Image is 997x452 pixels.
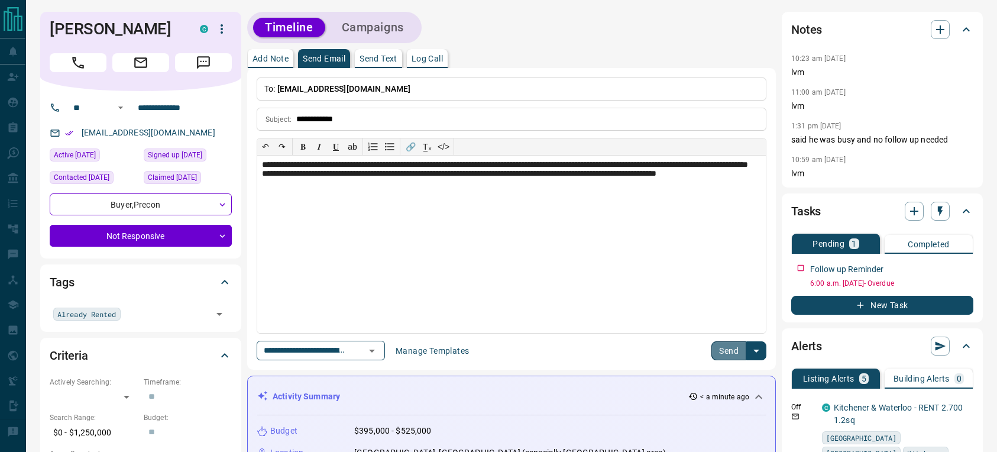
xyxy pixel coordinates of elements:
[810,263,883,276] p: Follow up Reminder
[54,149,96,161] span: Active [DATE]
[294,138,311,155] button: 𝐁
[803,374,854,383] p: Listing Alerts
[791,412,799,421] svg: Email
[791,156,846,164] p: 10:59 am [DATE]
[50,423,138,443] p: $0 - $1,250,000
[200,25,208,33] div: condos.ca
[273,390,340,403] p: Activity Summary
[50,225,232,247] div: Not Responsive
[419,138,435,155] button: T̲ₓ
[711,341,766,360] div: split button
[257,78,766,101] p: To:
[700,392,749,402] p: < a minute ago
[112,53,169,72] span: Email
[791,88,846,96] p: 11:00 am [DATE]
[360,54,397,63] p: Send Text
[50,148,138,165] div: Mon Oct 13 2025
[791,20,822,39] h2: Notes
[50,171,138,188] div: Wed May 28 2025
[54,172,109,183] span: Contacted [DATE]
[144,171,232,188] div: Fri Jan 12 2024
[257,386,766,408] div: Activity Summary< a minute ago
[412,54,443,63] p: Log Call
[65,129,73,137] svg: Email Verified
[791,122,841,130] p: 1:31 pm [DATE]
[791,332,973,360] div: Alerts
[50,273,74,292] h2: Tags
[813,240,844,248] p: Pending
[402,138,419,155] button: 🔗
[50,412,138,423] p: Search Range:
[144,148,232,165] div: Fri Jan 12 2024
[50,268,232,296] div: Tags
[791,402,815,412] p: Off
[791,100,973,112] p: lvm
[894,374,950,383] p: Building Alerts
[303,54,345,63] p: Send Email
[50,20,182,38] h1: [PERSON_NAME]
[328,138,344,155] button: 𝐔
[791,197,973,225] div: Tasks
[175,53,232,72] span: Message
[791,296,973,315] button: New Task
[253,54,289,63] p: Add Note
[852,240,856,248] p: 1
[253,18,325,37] button: Timeline
[50,346,88,365] h2: Criteria
[257,138,274,155] button: ↶
[364,343,380,359] button: Open
[826,432,896,444] span: [GEOGRAPHIC_DATA]
[822,403,830,412] div: condos.ca
[834,403,963,425] a: Kitchener & Waterloo - RENT 2.700 1.2sq
[270,425,297,437] p: Budget
[114,101,128,115] button: Open
[330,18,416,37] button: Campaigns
[148,172,197,183] span: Claimed [DATE]
[348,142,357,151] s: ab
[381,138,398,155] button: Bullet list
[957,374,962,383] p: 0
[50,377,138,388] p: Actively Searching:
[274,138,290,155] button: ↷
[365,138,381,155] button: Numbered list
[435,138,452,155] button: </>
[791,66,973,79] p: lvm
[211,306,228,322] button: Open
[266,114,292,125] p: Subject:
[810,278,973,289] p: 6:00 a.m. [DATE] - Overdue
[791,202,821,221] h2: Tasks
[908,240,950,248] p: Completed
[144,412,232,423] p: Budget:
[791,54,846,63] p: 10:23 am [DATE]
[791,15,973,44] div: Notes
[389,341,476,360] button: Manage Templates
[144,377,232,388] p: Timeframe:
[333,142,339,151] span: 𝐔
[791,167,973,180] p: lvm
[311,138,328,155] button: 𝑰
[354,425,432,437] p: $395,000 - $525,000
[344,138,361,155] button: ab
[791,337,822,356] h2: Alerts
[82,128,215,137] a: [EMAIL_ADDRESS][DOMAIN_NAME]
[50,341,232,370] div: Criteria
[862,374,866,383] p: 5
[711,341,746,360] button: Send
[277,84,411,93] span: [EMAIL_ADDRESS][DOMAIN_NAME]
[57,308,116,320] span: Already Rented
[50,193,232,215] div: Buyer , Precon
[50,53,106,72] span: Call
[791,134,973,146] p: said he was busy and no follow up needed
[148,149,202,161] span: Signed up [DATE]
